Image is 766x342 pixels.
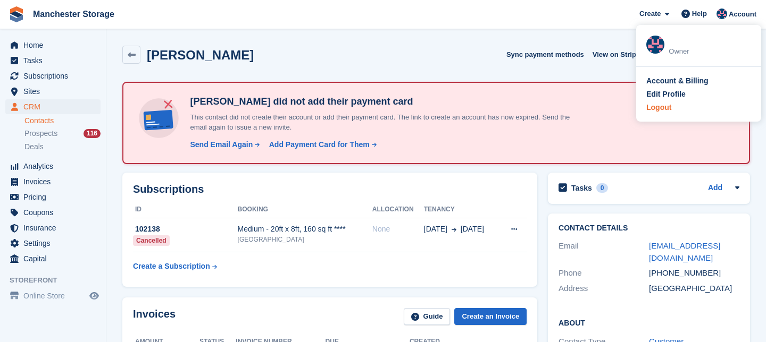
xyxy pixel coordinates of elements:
a: menu [5,190,101,204]
a: menu [5,251,101,266]
span: Coupons [23,205,87,220]
span: Insurance [23,220,87,235]
a: menu [5,288,101,303]
a: Deals [24,141,101,152]
h4: [PERSON_NAME] did not add their payment card [186,96,585,108]
a: Guide [404,308,451,326]
div: 0 [596,183,609,193]
p: This contact did not create their account or add their payment card. The link to create an accoun... [186,112,585,133]
th: Booking [238,201,372,218]
a: Account & Billing [646,75,751,87]
h2: Contact Details [559,224,739,233]
a: Logout [646,102,751,113]
div: Owner [669,46,751,57]
th: Allocation [372,201,424,218]
h2: Tasks [571,183,592,193]
span: View on Stripe [593,49,640,60]
div: Phone [559,267,649,279]
div: Medium - 20ft x 8ft, 160 sq ft **** [238,224,372,235]
span: Analytics [23,159,87,174]
span: [DATE] [461,224,484,235]
span: [DATE] [424,224,447,235]
a: Prospects 116 [24,128,101,139]
div: [PHONE_NUMBER] [649,267,739,279]
img: no-card-linked-e7822e413c904bf8b177c4d89f31251c4716f9871600ec3ca5bfc59e148c83f4.svg [136,96,181,141]
div: Add Payment Card for Them [269,139,370,150]
button: Sync payment methods [506,46,584,63]
div: Send Email Again [190,139,253,150]
div: Account & Billing [646,75,709,87]
th: Tenancy [424,201,499,218]
a: Add [708,182,722,194]
a: menu [5,236,101,251]
a: Create an Invoice [454,308,527,326]
h2: About [559,317,739,328]
a: Add Payment Card for Them [265,139,378,150]
a: menu [5,84,101,99]
a: Preview store [88,289,101,302]
div: Address [559,283,649,295]
span: Create [639,8,661,19]
div: [GEOGRAPHIC_DATA] [238,235,372,244]
div: [GEOGRAPHIC_DATA] [649,283,739,295]
div: Email [559,240,649,264]
a: menu [5,205,101,220]
span: Prospects [24,129,57,139]
a: menu [5,159,101,174]
span: Sites [23,84,87,99]
span: CRM [23,99,87,114]
a: menu [5,69,101,83]
a: menu [5,174,101,189]
span: Settings [23,236,87,251]
h2: Invoices [133,308,176,326]
a: menu [5,220,101,235]
div: Create a Subscription [133,261,210,272]
div: Edit Profile [646,89,686,100]
a: menu [5,38,101,53]
div: 116 [84,129,101,138]
a: View on Stripe [588,46,653,63]
a: menu [5,99,101,114]
span: Deals [24,142,44,152]
a: Edit Profile [646,89,751,100]
th: ID [133,201,238,218]
span: Invoices [23,174,87,189]
span: Account [729,9,756,20]
span: Subscriptions [23,69,87,83]
span: Home [23,38,87,53]
a: Create a Subscription [133,256,217,276]
span: Tasks [23,53,87,68]
span: Pricing [23,190,87,204]
h2: Subscriptions [133,183,527,195]
span: Storefront [10,275,106,286]
a: [EMAIL_ADDRESS][DOMAIN_NAME] [649,241,720,262]
a: menu [5,53,101,68]
span: Online Store [23,288,87,303]
div: None [372,224,424,235]
span: Capital [23,251,87,266]
img: stora-icon-8386f47178a22dfd0bd8f6a31ec36ba5ce8667c1dd55bd0f319d3a0aa187defe.svg [9,6,24,22]
a: Manchester Storage [29,5,119,23]
a: Contacts [24,116,101,126]
div: 102138 [133,224,238,235]
h2: [PERSON_NAME] [147,48,254,62]
div: Cancelled [133,235,170,246]
span: Help [692,8,707,19]
div: Logout [646,102,671,113]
